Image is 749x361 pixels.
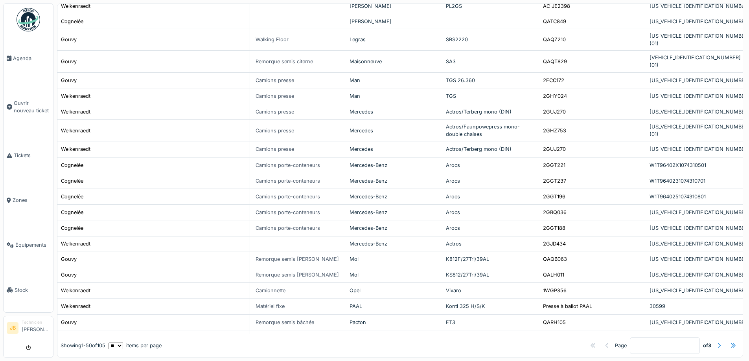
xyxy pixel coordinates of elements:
div: Showing 1 - 50 of 105 [61,342,105,349]
div: Camions porte-conteneurs [256,209,320,216]
div: 2GGT237 [543,177,566,185]
div: Pacton [350,319,440,326]
div: Mercedes [350,145,440,153]
div: Cognelée [61,193,83,200]
li: JB [7,322,18,334]
span: Tickets [14,152,50,159]
a: Zones [4,178,53,223]
div: Mercedes-Benz [350,161,440,169]
div: Mercedes-Benz [350,224,440,232]
span: Ouvrir nouveau ticket [14,99,50,114]
div: QAQT829 [543,58,567,65]
div: Camions presse [256,127,294,134]
div: 2GGT188 [543,224,565,232]
div: 1WGP356 [543,287,567,294]
div: TGS 26.360 [446,77,536,84]
div: Arocs [446,209,536,216]
div: Welkenraedt [61,145,90,153]
div: Remorque semis [PERSON_NAME] [256,255,339,263]
div: 2GBQ036 [543,209,567,216]
div: [US_VEHICLE_IDENTIFICATION_NUMBER]-01 [650,319,740,326]
div: Mercedes-Benz [350,240,440,247]
div: Gouvy [61,58,77,65]
div: Camions presse [256,77,294,84]
a: Ouvrir nouveau ticket [4,81,53,133]
span: Équipements [15,241,50,249]
a: Équipements [4,223,53,268]
div: Welkenraedt [61,127,90,134]
a: Tickets [4,133,53,178]
div: Welkenraedt [61,302,90,310]
div: W1T9640251074310801 [650,193,740,200]
div: [PERSON_NAME] [350,18,440,25]
div: 2GGT221 [543,161,565,169]
div: Welkenraedt [61,240,90,247]
div: QALH011 [543,271,564,279]
div: 2ECC172 [543,77,564,84]
li: [PERSON_NAME] [22,319,50,336]
div: [VEHICLE_IDENTIFICATION_NUMBER](01) [650,54,740,69]
div: [US_VEHICLE_IDENTIFICATION_NUMBER]-01 [650,255,740,263]
div: Matériel fixe [256,302,285,310]
div: [US_VEHICLE_IDENTIFICATION_NUMBER] [650,77,740,84]
div: Gouvy [61,36,77,43]
div: Welkenraedt [61,2,90,10]
div: [PERSON_NAME] [350,2,440,10]
div: [US_VEHICLE_IDENTIFICATION_NUMBER]-01 [650,287,740,294]
div: Actros/Terberg mono (DIN) [446,145,536,153]
div: Mercedes [350,127,440,134]
div: Camionnette [256,287,285,294]
div: [US_VEHICLE_IDENTIFICATION_NUMBER] [650,145,740,153]
div: Opel [350,287,440,294]
div: Technicien [22,319,50,325]
div: Arocs [446,224,536,232]
div: Vivaro [446,287,536,294]
div: Remorque semis citerne [256,58,313,65]
div: 2GUJ270 [543,145,566,153]
div: Camions porte-conteneurs [256,177,320,185]
div: [US_VEHICLE_IDENTIFICATION_NUMBER] [650,18,740,25]
div: Actros/Terberg mono (DIN) [446,108,536,115]
strong: of 3 [703,342,711,349]
div: Konti 325 H/S/K [446,302,536,310]
div: Arocs [446,177,536,185]
div: Camions presse [256,145,294,153]
div: Camions presse [256,108,294,115]
span: Agenda [13,55,50,62]
div: Cognelée [61,224,83,232]
div: Mercedes-Benz [350,193,440,200]
div: 2GHZ753 [543,127,566,134]
div: Mol [350,255,440,263]
a: Agenda [4,36,53,81]
div: Remorque semis bâchée [256,319,314,326]
div: Cognelée [61,18,83,25]
div: Legras [350,36,440,43]
div: 2GGT196 [543,193,565,200]
div: Mercedes-Benz [350,177,440,185]
div: 2GUJ270 [543,108,566,115]
div: Maisonneuve [350,58,440,65]
div: Cognelée [61,161,83,169]
div: Welkenraedt [61,108,90,115]
div: TGS [446,92,536,100]
div: [US_VEHICLE_IDENTIFICATION_NUMBER] [650,224,740,232]
div: QATC849 [543,18,566,25]
span: Stock [15,286,50,294]
div: Man [350,92,440,100]
div: Gouvy [61,319,77,326]
div: Arocs [446,161,536,169]
a: JB Technicien[PERSON_NAME] [7,319,50,338]
div: [US_VEHICLE_IDENTIFICATION_NUMBER] [650,209,740,216]
span: Zones [13,196,50,204]
div: AC JE2398 [543,2,570,10]
div: Man [350,77,440,84]
div: QAQB063 [543,255,567,263]
div: Cognelée [61,177,83,185]
div: Welkenraedt [61,287,90,294]
div: QARH105 [543,319,566,326]
div: W1T96402X1074310501 [650,161,740,169]
div: Gouvy [61,77,77,84]
div: [US_VEHICLE_IDENTIFICATION_NUMBER] [650,92,740,100]
div: [US_VEHICLE_IDENTIFICATION_NUMBER]-01 [650,271,740,279]
div: W1T9640231074310701 [650,177,740,185]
